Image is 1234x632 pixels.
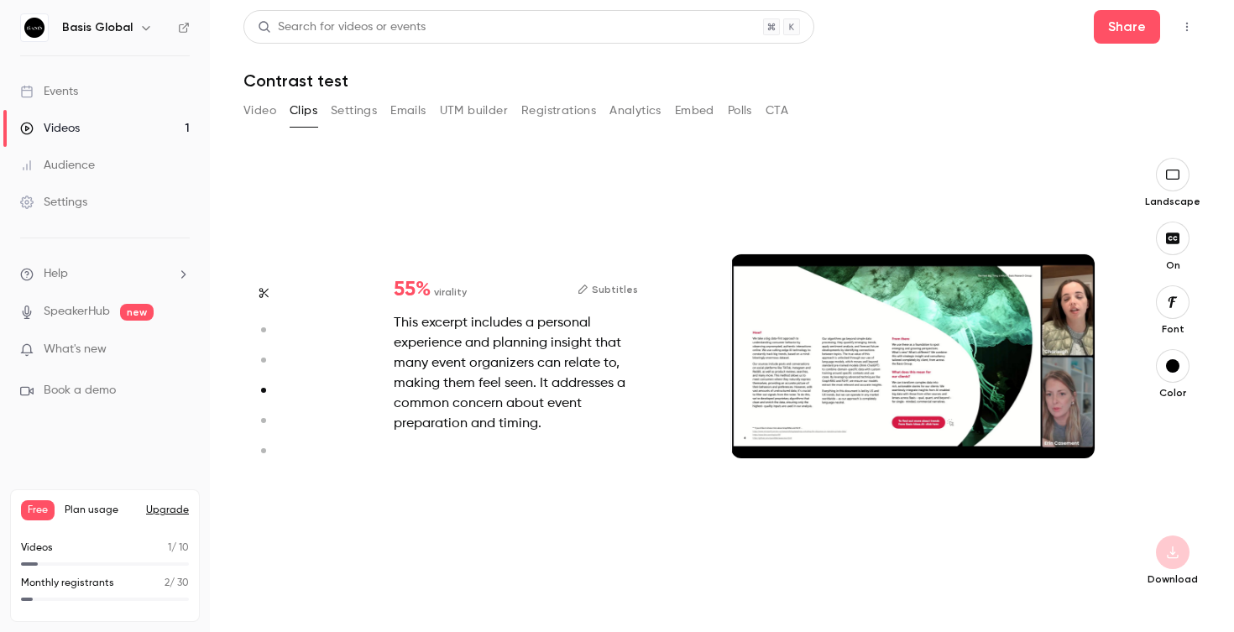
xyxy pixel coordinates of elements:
div: Events [20,83,78,100]
span: 1 [168,543,171,553]
p: Landscape [1145,195,1200,208]
button: Video [243,97,276,124]
iframe: Noticeable Trigger [170,342,190,358]
span: Plan usage [65,504,136,517]
p: Font [1146,322,1200,336]
button: Subtitles [578,279,638,300]
button: Registrations [521,97,596,124]
button: Share [1094,10,1160,44]
img: Basis Global [21,14,48,41]
button: Upgrade [146,504,189,517]
div: Search for videos or events [258,18,426,36]
h6: Basis Global [62,19,133,36]
button: CTA [766,97,788,124]
span: Free [21,500,55,520]
p: Color [1146,386,1200,400]
div: Settings [20,194,87,211]
h1: Contrast test [243,71,1200,91]
p: Monthly registrants [21,576,114,591]
span: Book a demo [44,382,116,400]
p: / 30 [165,576,189,591]
button: Polls [728,97,752,124]
button: Emails [390,97,426,124]
p: / 10 [168,541,189,556]
button: Settings [331,97,377,124]
span: virality [434,285,467,300]
li: help-dropdown-opener [20,265,190,283]
button: Analytics [609,97,661,124]
span: What's new [44,341,107,358]
span: 2 [165,578,170,588]
button: Embed [675,97,714,124]
p: On [1146,259,1200,272]
p: Videos [21,541,53,556]
div: This excerpt includes a personal experience and planning insight that many event organizers can r... [394,313,638,434]
p: Download [1146,572,1200,586]
button: Top Bar Actions [1174,13,1200,40]
span: new [120,304,154,321]
span: 55 % [394,279,431,300]
div: Audience [20,157,95,174]
button: UTM builder [440,97,508,124]
div: Videos [20,120,80,137]
button: Clips [290,97,317,124]
span: Help [44,265,68,283]
a: SpeakerHub [44,303,110,321]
